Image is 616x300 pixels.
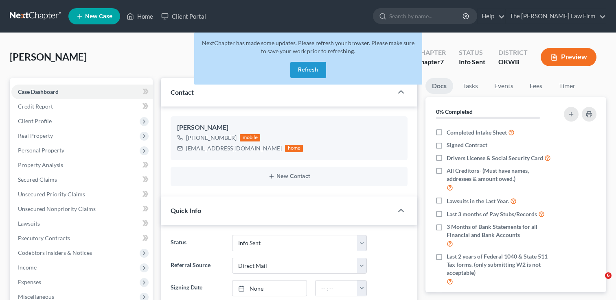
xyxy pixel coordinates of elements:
[488,78,520,94] a: Events
[18,205,96,212] span: Unsecured Nonpriority Claims
[478,9,505,24] a: Help
[18,264,37,271] span: Income
[425,78,453,94] a: Docs
[290,62,326,78] button: Refresh
[459,48,485,57] div: Status
[171,207,201,214] span: Quick Info
[10,51,87,63] span: [PERSON_NAME]
[18,103,53,110] span: Credit Report
[18,293,54,300] span: Miscellaneous
[232,280,307,296] a: None
[506,9,606,24] a: The [PERSON_NAME] Law Firm
[447,252,554,277] span: Last 2 years of Federal 1040 & State 511 Tax forms. (only submitting W2 is not acceptable)
[123,9,157,24] a: Home
[447,223,554,239] span: 3 Months of Bank Statements for all Financial and Bank Accounts
[18,88,59,95] span: Case Dashboard
[459,57,485,67] div: Info Sent
[447,154,543,162] span: Drivers License & Social Security Card
[11,172,153,187] a: Secured Claims
[18,176,57,183] span: Secured Claims
[11,85,153,99] a: Case Dashboard
[498,57,528,67] div: OKWB
[18,132,53,139] span: Real Property
[285,145,303,152] div: home
[18,220,40,227] span: Lawsuits
[11,99,153,114] a: Credit Report
[11,158,153,172] a: Property Analysis
[18,191,85,198] span: Unsecured Priority Claims
[456,78,484,94] a: Tasks
[18,161,63,168] span: Property Analysis
[389,9,464,24] input: Search by name...
[177,173,401,180] button: New Contact
[18,147,64,154] span: Personal Property
[447,197,509,205] span: Lawsuits in the Last Year.
[605,272,612,279] span: 6
[202,39,414,54] span: NextChapter has made some updates. Please refresh your browser. Please make sure to save your wor...
[447,291,537,299] span: Real Property Deeds and Mortgages
[11,202,153,216] a: Unsecured Nonpriority Claims
[171,88,194,96] span: Contact
[177,123,401,133] div: [PERSON_NAME]
[18,249,92,256] span: Codebtors Insiders & Notices
[552,78,582,94] a: Timer
[11,216,153,231] a: Lawsuits
[11,231,153,246] a: Executory Contracts
[588,272,608,292] iframe: Intercom live chat
[18,117,52,124] span: Client Profile
[85,13,112,20] span: New Case
[498,48,528,57] div: District
[416,57,446,67] div: Chapter
[18,235,70,241] span: Executory Contracts
[416,48,446,57] div: Chapter
[167,258,228,274] label: Referral Source
[316,280,357,296] input: -- : --
[157,9,210,24] a: Client Portal
[167,280,228,296] label: Signing Date
[240,134,260,141] div: mobile
[447,210,537,218] span: Last 3 months of Pay Stubs/Records
[523,78,549,94] a: Fees
[186,134,237,142] div: [PHONE_NUMBER]
[440,58,444,65] span: 7
[447,141,487,149] span: Signed Contract
[436,108,473,115] strong: 0% Completed
[447,128,507,137] span: Completed Intake Sheet
[18,278,41,285] span: Expenses
[541,48,596,66] button: Preview
[447,167,554,183] span: All Creditors- (Must have names, addresses & amount owed.)
[11,187,153,202] a: Unsecured Priority Claims
[167,235,228,251] label: Status
[186,144,282,152] div: [EMAIL_ADDRESS][DOMAIN_NAME]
